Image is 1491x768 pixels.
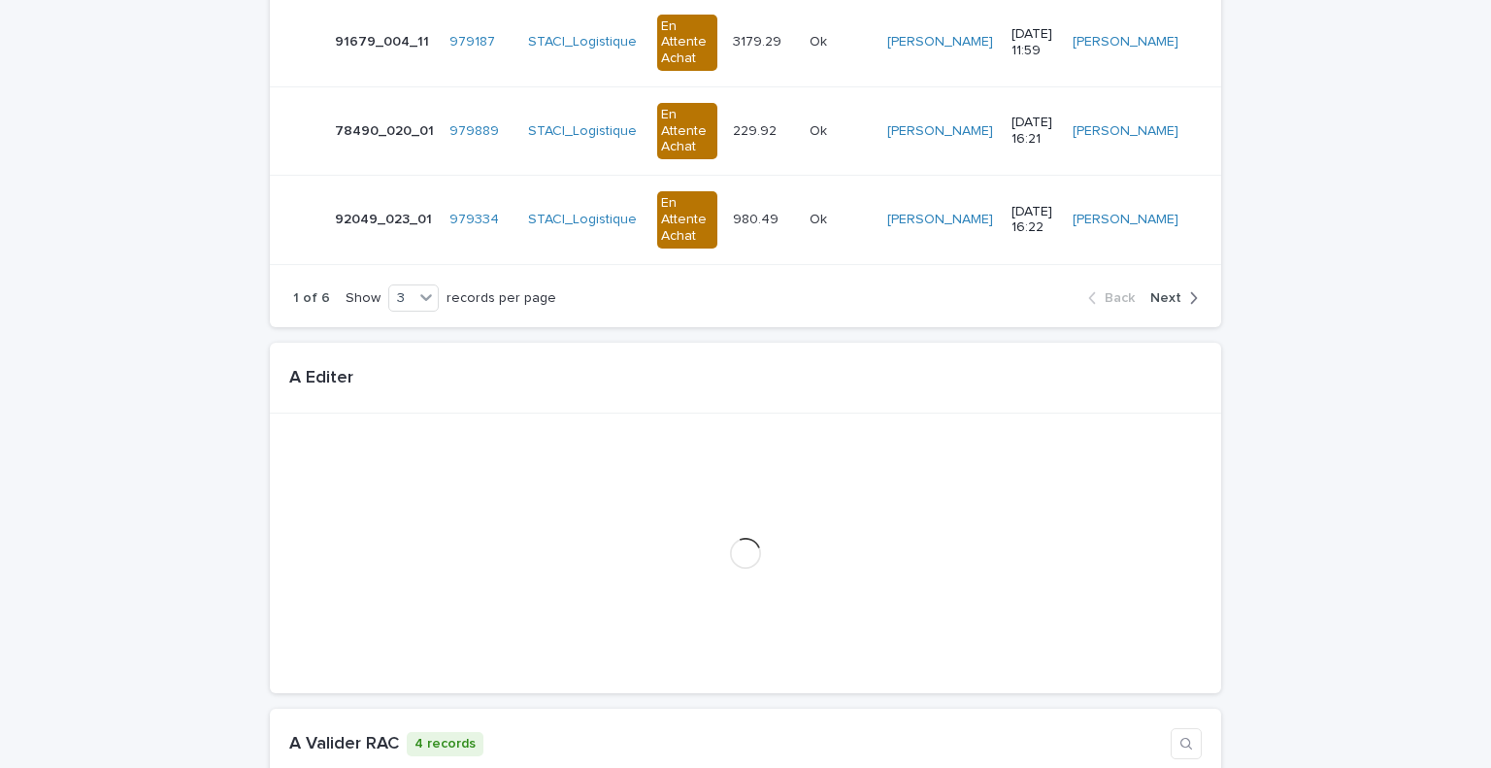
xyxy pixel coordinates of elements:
p: 92049_023_01 [335,208,436,228]
span: Back [1105,291,1135,305]
p: 229.92 [733,119,780,140]
p: [DATE] 11:59 [1011,26,1057,59]
a: [PERSON_NAME] [1073,34,1178,50]
p: 3179.29 [733,30,785,50]
h1: A Editer [289,368,353,389]
a: [PERSON_NAME] [1073,123,1178,140]
a: STACI_Logistique [528,212,637,228]
h1: A Valider RAC [289,734,399,755]
a: [PERSON_NAME] [887,34,993,50]
button: Back [1088,289,1143,307]
p: [DATE] 16:22 [1011,204,1057,237]
p: 4 records [407,732,483,756]
p: Ok [810,119,831,140]
div: 3 [389,288,414,309]
a: 979889 [449,123,499,140]
p: Show [346,290,381,307]
tr: 92049_023_0192049_023_01 979334 STACI_Logistique En Attente Achat980.49980.49 OkOk [PERSON_NAME] ... [270,176,1221,264]
tr: 78490_020_0178490_020_01 979889 STACI_Logistique En Attente Achat229.92229.92 OkOk [PERSON_NAME] ... [270,86,1221,175]
a: STACI_Logistique [528,123,637,140]
a: [PERSON_NAME] [1073,212,1178,228]
a: [PERSON_NAME] [887,123,993,140]
p: 1 of 6 [293,290,330,307]
div: En Attente Achat [657,103,717,159]
p: Ok [810,208,831,228]
p: 91679_004_11 [335,30,433,50]
button: Next [1143,289,1198,307]
div: En Attente Achat [657,191,717,248]
p: [DATE] 16:21 [1011,115,1057,148]
a: 979187 [449,34,495,50]
div: En Attente Achat [657,15,717,71]
p: Ok [810,30,831,50]
a: STACI_Logistique [528,34,637,50]
p: 78490_020_01 [335,119,438,140]
a: [PERSON_NAME] [887,212,993,228]
p: records per page [447,290,556,307]
a: 979334 [449,212,499,228]
p: 980.49 [733,208,782,228]
span: Next [1150,291,1181,305]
